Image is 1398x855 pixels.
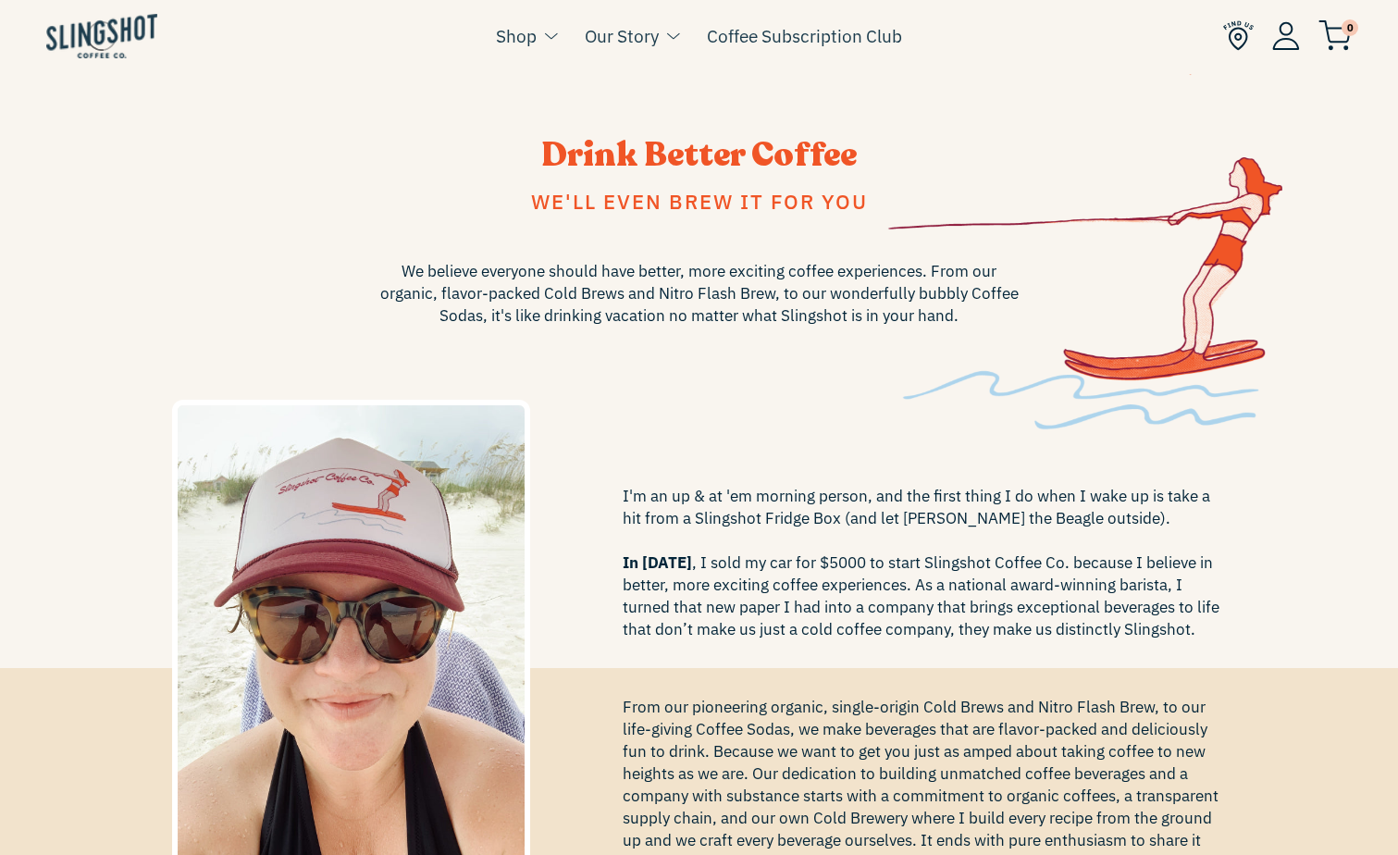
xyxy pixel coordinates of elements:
[531,188,868,215] span: We'll even brew it for you
[707,22,902,50] a: Coffee Subscription Club
[376,260,1023,327] span: We believe everyone should have better, more exciting coffee experiences. From our organic, flavo...
[1318,24,1352,46] a: 0
[623,485,1227,640] span: I'm an up & at 'em morning person, and the first thing I do when I wake up is take a hit from a S...
[585,22,659,50] a: Our Story
[1223,20,1254,51] img: Find Us
[1342,19,1358,36] span: 0
[888,74,1282,429] img: skiabout-1636558702133_426x.png
[623,552,692,573] span: In [DATE]
[496,22,537,50] a: Shop
[541,132,857,178] span: Drink Better Coffee
[1272,21,1300,50] img: Account
[1318,20,1352,51] img: cart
